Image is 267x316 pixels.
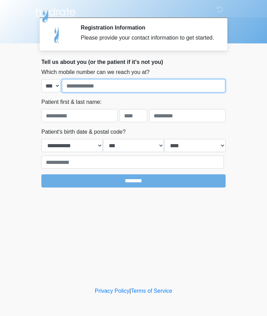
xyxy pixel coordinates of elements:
[47,24,67,45] img: Agent Avatar
[34,5,77,23] img: Hydrate IV Bar - Arcadia Logo
[129,288,131,294] a: |
[41,59,226,65] h2: Tell us about you (or the patient if it's not you)
[81,34,215,42] div: Please provide your contact information to get started.
[95,288,130,294] a: Privacy Policy
[41,98,102,106] label: Patient first & last name:
[131,288,172,294] a: Terms of Service
[41,128,126,136] label: Patient's birth date & postal code?
[41,68,149,76] label: Which mobile number can we reach you at?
